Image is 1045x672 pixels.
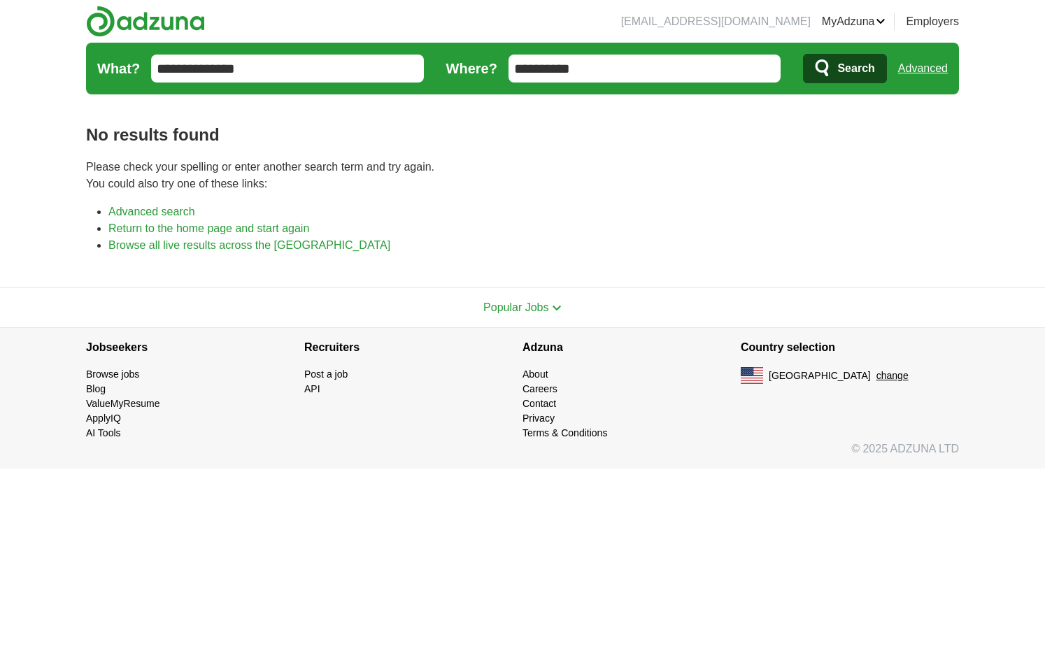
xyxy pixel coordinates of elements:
button: Search [803,54,886,83]
a: Return to the home page and start again [108,222,309,234]
div: © 2025 ADZUNA LTD [75,441,970,469]
a: Browse all live results across the [GEOGRAPHIC_DATA] [108,239,390,251]
a: Employers [906,13,959,30]
a: AI Tools [86,427,121,438]
span: Popular Jobs [483,301,548,313]
a: Contact [522,398,556,409]
label: Where? [446,58,497,79]
img: US flag [741,367,763,384]
label: What? [97,58,140,79]
a: MyAdzuna [822,13,886,30]
button: change [876,369,909,383]
a: Advanced search [108,206,195,217]
h1: No results found [86,122,959,148]
a: Careers [522,383,557,394]
p: Please check your spelling or enter another search term and try again. You could also try one of ... [86,159,959,192]
h4: Country selection [741,328,959,367]
li: [EMAIL_ADDRESS][DOMAIN_NAME] [621,13,811,30]
a: API [304,383,320,394]
a: ApplyIQ [86,413,121,424]
span: Search [837,55,874,83]
a: ValueMyResume [86,398,160,409]
a: Privacy [522,413,555,424]
a: Terms & Conditions [522,427,607,438]
a: About [522,369,548,380]
a: Post a job [304,369,348,380]
a: Advanced [898,55,948,83]
a: Browse jobs [86,369,139,380]
span: [GEOGRAPHIC_DATA] [769,369,871,383]
a: Blog [86,383,106,394]
img: toggle icon [552,305,562,311]
img: Adzuna logo [86,6,205,37]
